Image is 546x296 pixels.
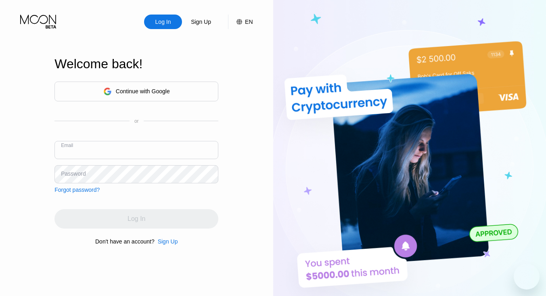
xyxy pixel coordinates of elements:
[514,264,540,290] iframe: Button to launch messaging window
[54,57,218,71] div: Welcome back!
[95,238,155,245] div: Don't have an account?
[245,19,253,25] div: EN
[155,18,172,26] div: Log In
[155,238,178,245] div: Sign Up
[61,170,86,177] div: Password
[54,187,100,193] div: Forgot password?
[61,143,73,148] div: Email
[134,118,139,124] div: or
[190,18,212,26] div: Sign Up
[182,15,220,29] div: Sign Up
[228,15,253,29] div: EN
[54,82,218,101] div: Continue with Google
[144,15,182,29] div: Log In
[116,88,170,94] div: Continue with Google
[158,238,178,245] div: Sign Up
